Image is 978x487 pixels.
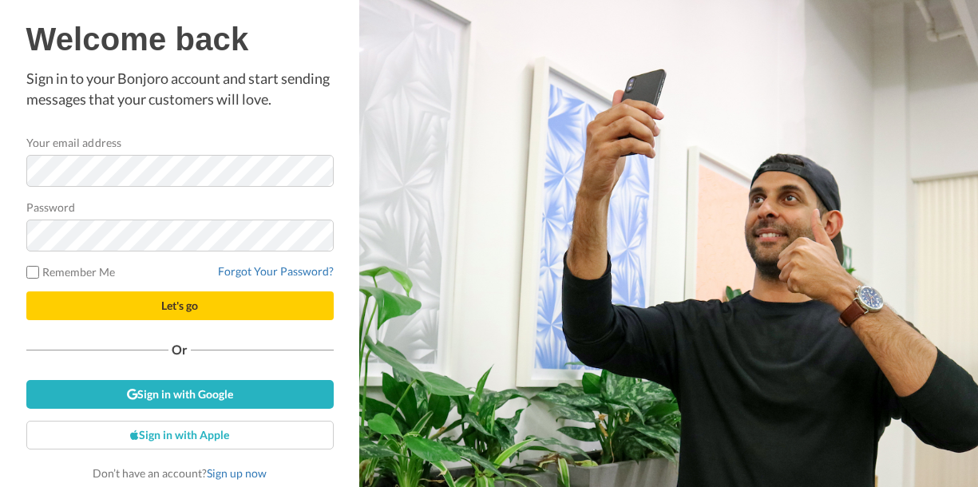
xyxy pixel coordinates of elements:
[93,466,267,480] span: Don’t have an account?
[26,380,334,409] a: Sign in with Google
[26,263,116,280] label: Remember Me
[161,299,198,312] span: Let's go
[26,22,334,57] h1: Welcome back
[168,344,191,355] span: Or
[26,266,39,279] input: Remember Me
[207,466,267,480] a: Sign up now
[218,264,334,278] a: Forgot Your Password?
[26,134,121,151] label: Your email address
[26,69,334,109] p: Sign in to your Bonjoro account and start sending messages that your customers will love.
[26,291,334,320] button: Let's go
[26,199,76,216] label: Password
[26,421,334,449] a: Sign in with Apple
